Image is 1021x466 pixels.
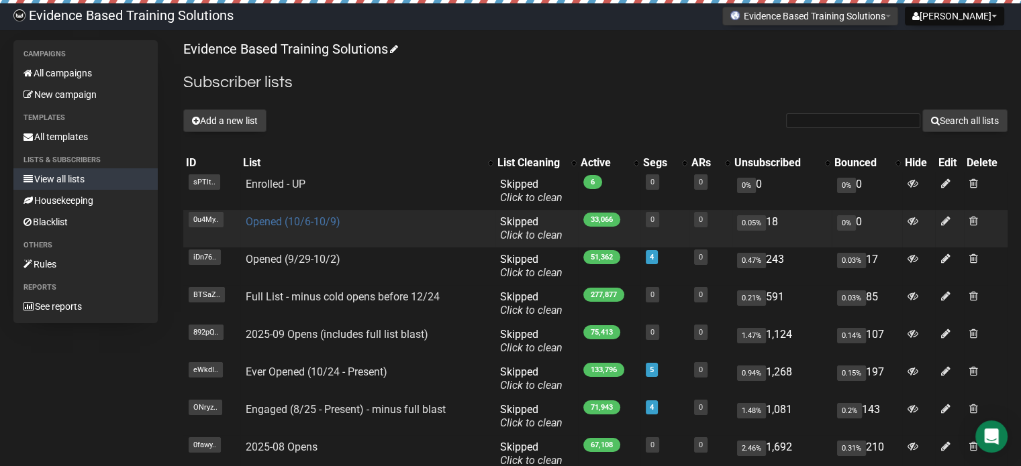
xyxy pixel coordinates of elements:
[732,323,832,360] td: 1,124
[189,212,224,227] span: 0u4My..
[922,109,1008,132] button: Search all lists
[699,290,703,299] a: 0
[500,365,563,392] span: Skipped
[500,253,563,279] span: Skipped
[500,328,563,354] span: Skipped
[699,441,703,449] a: 0
[189,174,220,190] span: sPTlt..
[500,416,563,429] a: Click to clean
[732,360,832,398] td: 1,268
[189,362,223,377] span: eWkdI..
[964,154,1008,172] th: Delete: No sort applied, sorting is disabled
[500,379,563,392] a: Click to clean
[246,365,387,378] a: Ever Opened (10/24 - Present)
[500,290,563,316] span: Skipped
[691,156,718,170] div: ARs
[732,285,832,323] td: 591
[189,287,225,302] span: BTSaZ..
[737,253,766,268] span: 0.47%
[13,237,158,253] li: Others
[650,328,654,337] a: 0
[650,441,654,449] a: 0
[832,398,902,435] td: 143
[832,210,902,247] td: 0
[837,403,862,418] span: 0.2%
[832,323,902,360] td: 107
[640,154,689,172] th: Segs: No sort applied, activate to apply an ascending sort
[837,253,866,268] span: 0.03%
[189,400,222,415] span: ONryz..
[13,280,158,296] li: Reports
[737,403,766,418] span: 1.48%
[183,109,266,132] button: Add a new list
[500,191,563,204] a: Click to clean
[699,253,703,261] a: 0
[732,172,832,210] td: 0
[650,290,654,299] a: 0
[186,156,238,170] div: ID
[650,215,654,224] a: 0
[243,156,481,170] div: List
[500,341,563,354] a: Click to clean
[699,365,703,374] a: 0
[189,325,224,340] span: 892pQ..
[902,154,936,172] th: Hide: No sort applied, sorting is disabled
[699,215,703,224] a: 0
[189,437,221,453] span: 0fawy..
[905,7,1004,25] button: [PERSON_NAME]
[732,247,832,285] td: 243
[737,328,766,343] span: 1.47%
[583,325,620,339] span: 75,413
[832,285,902,323] td: 85
[500,178,563,204] span: Skipped
[905,156,933,170] div: Hide
[722,7,898,25] button: Evidence Based Training Solutions
[583,213,620,227] span: 33,066
[578,154,640,172] th: Active: No sort applied, activate to apply an ascending sort
[495,154,578,172] th: List Cleaning: No sort applied, activate to apply an ascending sort
[581,156,627,170] div: Active
[837,365,866,381] span: 0.15%
[832,247,902,285] td: 17
[189,249,221,265] span: iDn76..
[500,266,563,279] a: Click to clean
[650,178,654,186] a: 0
[737,365,766,381] span: 0.94%
[183,154,240,172] th: ID: No sort applied, sorting is disabled
[13,168,158,190] a: View all lists
[13,62,158,84] a: All campaigns
[938,156,961,170] div: Edit
[13,110,158,126] li: Templates
[737,178,756,193] span: 0%
[246,290,440,303] a: Full List - minus cold opens before 12/24
[583,250,620,264] span: 51,362
[246,403,446,416] a: Engaged (8/25 - Present) - minus full blast
[732,210,832,247] td: 18
[689,154,732,172] th: ARs: No sort applied, activate to apply an ascending sort
[13,84,158,105] a: New campaign
[13,152,158,168] li: Lists & subscribers
[643,156,675,170] div: Segs
[837,441,866,456] span: 0.31%
[13,296,158,317] a: See reports
[732,154,832,172] th: Unsubscribed: No sort applied, activate to apply an ascending sort
[832,360,902,398] td: 197
[832,172,902,210] td: 0
[183,70,1008,95] h2: Subscriber lists
[583,363,624,377] span: 133,796
[583,400,620,414] span: 71,943
[975,420,1008,453] div: Open Intercom Messenger
[246,441,318,453] a: 2025-08 Opens
[583,438,620,452] span: 67,108
[837,178,856,193] span: 0%
[737,441,766,456] span: 2.46%
[737,215,766,231] span: 0.05%
[13,211,158,233] a: Blacklist
[500,215,563,241] span: Skipped
[737,290,766,306] span: 0.21%
[183,41,396,57] a: Evidence Based Training Solutions
[13,126,158,148] a: All templates
[832,154,902,172] th: Bounced: No sort applied, activate to apply an ascending sort
[650,403,654,412] a: 4
[500,403,563,429] span: Skipped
